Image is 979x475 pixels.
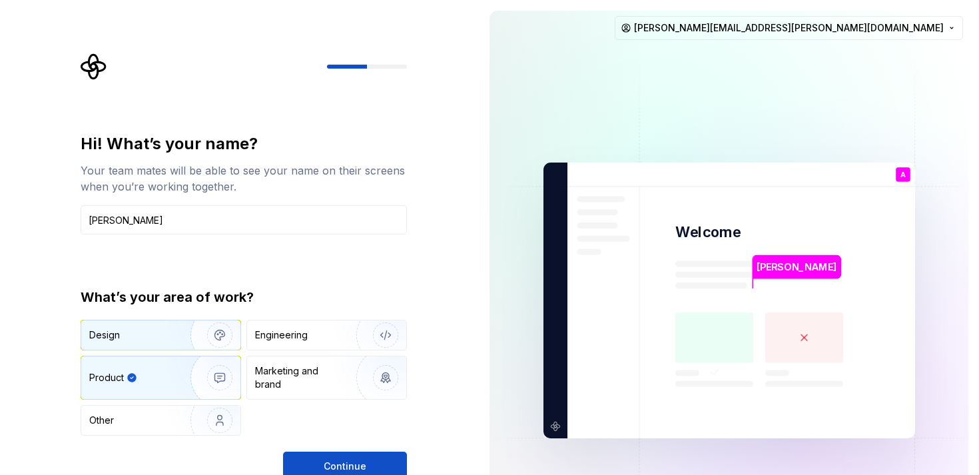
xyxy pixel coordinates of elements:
[634,21,944,35] span: [PERSON_NAME][EMAIL_ADDRESS][PERSON_NAME][DOMAIN_NAME]
[81,205,407,235] input: Han Solo
[81,163,407,195] div: Your team mates will be able to see your name on their screens when you’re working together.
[81,53,107,80] svg: Supernova Logo
[675,223,741,242] p: Welcome
[255,328,308,342] div: Engineering
[324,460,366,473] span: Continue
[81,133,407,155] div: Hi! What’s your name?
[89,328,120,342] div: Design
[900,171,905,179] p: A
[255,364,345,391] div: Marketing and brand
[81,288,407,306] div: What’s your area of work?
[89,414,114,427] div: Other
[615,16,963,40] button: [PERSON_NAME][EMAIL_ADDRESS][PERSON_NAME][DOMAIN_NAME]
[757,260,836,274] p: [PERSON_NAME]
[89,371,124,384] div: Product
